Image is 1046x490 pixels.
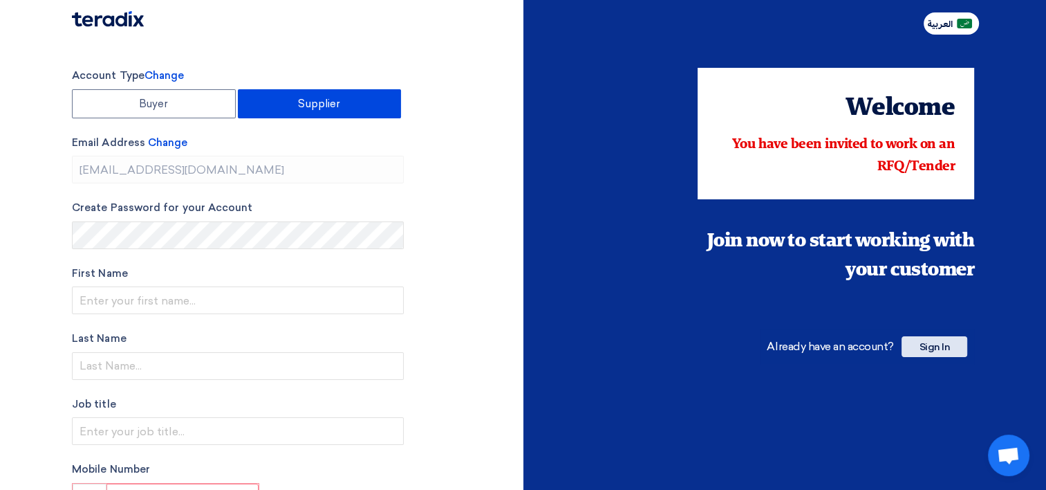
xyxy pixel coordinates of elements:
[72,417,404,445] input: Enter your job title...
[72,68,404,84] label: Account Type
[902,340,967,353] a: Sign In
[238,89,402,118] label: Supplier
[72,135,404,151] label: Email Address
[698,227,974,285] div: Join now to start working with your customer
[72,397,404,412] label: Job title
[988,435,1029,476] a: Open chat
[72,266,404,282] label: First Name
[767,340,893,353] span: Already have an account?
[72,156,404,183] input: Enter your business email...
[924,12,979,35] button: العربية
[72,462,404,478] label: Mobile Number
[72,200,404,216] label: Create Password for your Account
[72,11,144,27] img: Teradix logo
[72,89,236,118] label: Buyer
[144,69,184,82] span: Change
[72,331,404,347] label: Last Name
[717,90,955,127] div: Welcome
[72,287,404,314] input: Enter your first name...
[732,138,955,174] span: You have been invited to work on an RFQ/Tender
[902,336,967,357] span: Sign In
[72,352,404,380] input: Last Name...
[927,19,953,29] span: العربية
[957,19,972,29] img: ar-AR.png
[148,136,187,149] span: Change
